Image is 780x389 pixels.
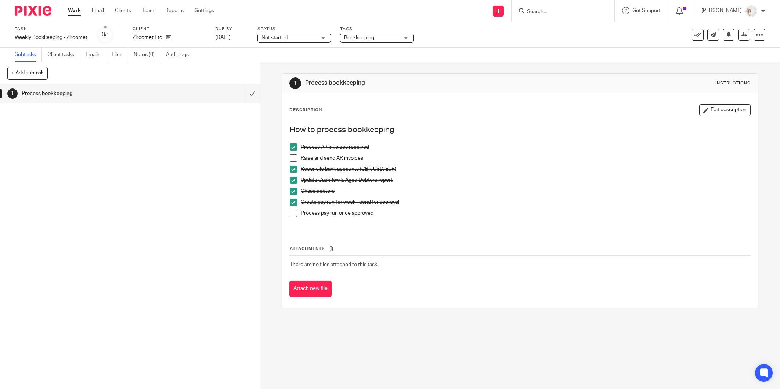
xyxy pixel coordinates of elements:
button: Attach new file [289,281,332,297]
div: Weekly Bookkeeping - Zircomet [15,34,87,41]
span: [DATE] [215,35,231,40]
small: /1 [105,33,109,37]
a: Client tasks [47,48,80,62]
a: Clients [115,7,131,14]
label: Client [133,26,206,32]
a: Notes (0) [134,48,160,62]
label: Task [15,26,87,32]
p: Process pay run once approved [301,210,750,217]
a: Files [112,48,128,62]
div: Instructions [715,80,751,86]
input: Search [526,9,592,15]
a: Emails [86,48,106,62]
p: Chase debtors [301,188,750,195]
div: 1 [289,77,301,89]
p: Raise and send AR invoices [301,154,750,162]
a: Subtasks [15,48,42,62]
p: Process AP invoices received [301,143,750,151]
span: Attachments [290,247,325,251]
p: Reconcile bank accounts (GBP, USD, EUR) [301,166,750,173]
span: There are no files attached to this task. [290,262,378,267]
img: Image.jpeg [745,5,757,17]
p: [PERSON_NAME] [701,7,742,14]
label: Due by [215,26,248,32]
p: Zircomet Ltd [133,34,162,41]
span: Get Support [632,8,661,13]
p: Description [289,107,322,113]
h2: How to process bookkeeping [290,124,750,136]
a: Reports [165,7,184,14]
span: Bookkeeping [344,35,374,40]
h1: Process bookkeeping [22,88,166,99]
label: Status [257,26,331,32]
a: Team [142,7,154,14]
a: Settings [195,7,214,14]
button: Edit description [699,104,751,116]
label: Tags [340,26,414,32]
a: Audit logs [166,48,194,62]
p: Update Cashflow & Aged Debtors report [301,177,750,184]
a: Email [92,7,104,14]
div: 0 [102,30,109,39]
h1: Process bookkeeping [305,79,536,87]
button: + Add subtask [7,67,48,79]
p: Create pay run for week - send for approval [301,199,750,206]
a: Work [68,7,81,14]
span: Not started [261,35,288,40]
div: 1 [7,88,18,99]
img: Pixie [15,6,51,16]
